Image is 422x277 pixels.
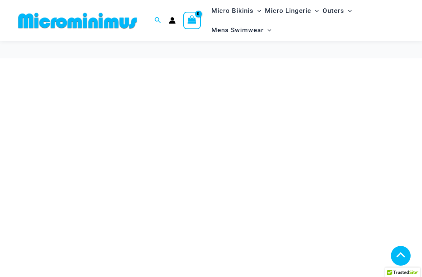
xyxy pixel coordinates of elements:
img: MM SHOP LOGO FLAT [15,12,140,29]
span: Menu Toggle [311,1,319,20]
span: Menu Toggle [264,20,271,40]
a: OutersMenu ToggleMenu Toggle [321,1,354,20]
a: View Shopping Cart, empty [183,12,201,29]
span: Micro Bikinis [211,1,254,20]
a: Account icon link [169,17,176,24]
span: Mens Swimwear [211,20,264,40]
span: Outers [323,1,344,20]
span: Micro Lingerie [265,1,311,20]
a: Mens SwimwearMenu ToggleMenu Toggle [209,20,273,40]
span: Menu Toggle [254,1,261,20]
a: Micro BikinisMenu ToggleMenu Toggle [209,1,263,20]
span: Menu Toggle [344,1,352,20]
a: Micro LingerieMenu ToggleMenu Toggle [263,1,321,20]
a: Search icon link [154,16,161,25]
